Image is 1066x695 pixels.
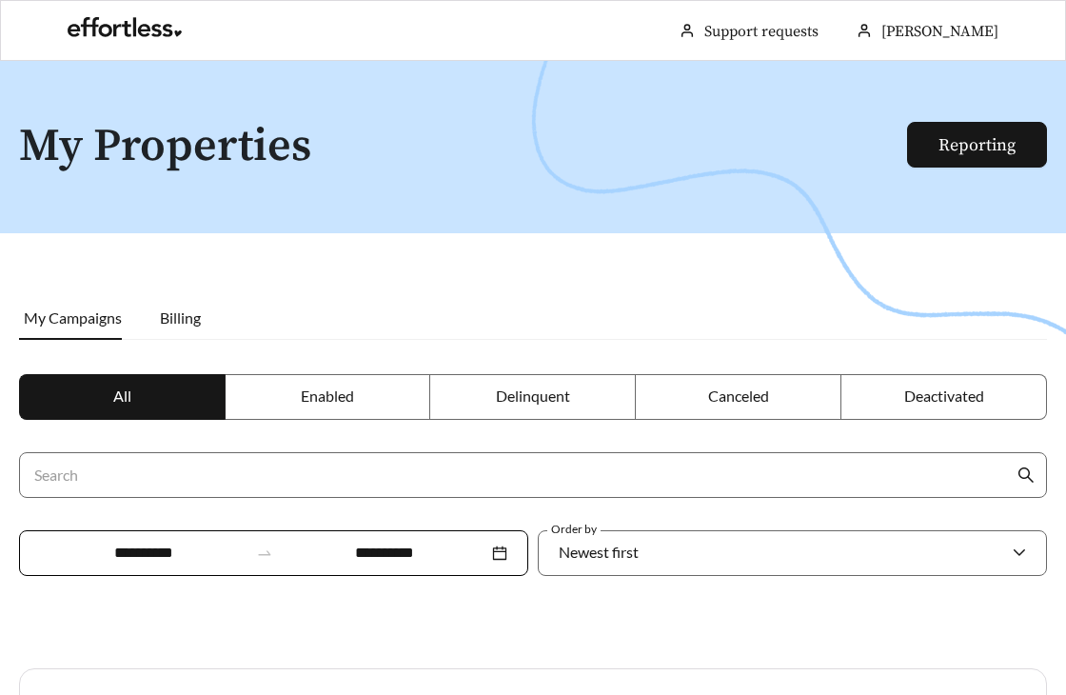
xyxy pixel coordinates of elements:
span: Delinquent [496,387,570,405]
span: Enabled [301,387,354,405]
span: Billing [160,308,201,327]
span: swap-right [256,545,273,562]
span: to [256,545,273,562]
span: Deactivated [904,387,984,405]
span: My Campaigns [24,308,122,327]
span: All [113,387,131,405]
span: [PERSON_NAME] [881,22,998,41]
h1: My Properties [19,122,918,172]
span: Newest first [559,543,639,561]
button: Reporting [907,122,1047,168]
a: Support requests [704,22,819,41]
span: search [1017,467,1035,484]
a: Reporting [938,134,1016,156]
span: Canceled [708,387,769,405]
